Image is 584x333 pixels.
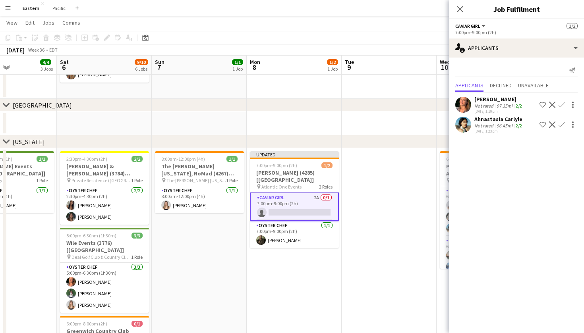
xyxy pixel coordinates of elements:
button: Eastern [16,0,46,16]
span: 6 [59,63,69,72]
span: 1/2 [321,162,333,168]
div: 97.35mi [495,103,514,109]
span: 1 Role [36,177,48,183]
h3: Wile Events (3776) [[GEOGRAPHIC_DATA]] [60,239,149,254]
span: Declined [490,83,512,88]
button: Pacific [46,0,72,16]
span: 1/2 [567,23,578,29]
div: Not rated [474,103,495,109]
h3: Job Fulfilment [449,4,584,14]
span: 3/3 [131,233,143,239]
a: Edit [22,17,38,28]
span: 1 Role [226,177,238,183]
app-card-role: Oyster Chef1/17:00pm-9:00pm (2h)[PERSON_NAME] [250,221,339,248]
app-job-card: 5:00pm-6:30pm (1h30m)3/3Wile Events (3776) [[GEOGRAPHIC_DATA]] Deal Golf Club & Country Club ([GE... [60,228,149,313]
div: 1 Job [232,66,243,72]
div: 1 Job [327,66,338,72]
span: Jobs [43,19,54,26]
span: Comms [62,19,80,26]
app-card-role: Oyster Chef1/18:00am-12:00pm (4h)[PERSON_NAME] [155,186,244,213]
span: Mon [250,58,260,65]
app-card-role: Caviar Chef3/36:00pm-8:00pm (2h)[PERSON_NAME][PERSON_NAME]Ahnastasia Carlyle [440,186,529,236]
a: Jobs [39,17,58,28]
span: 2 Roles [319,184,333,190]
div: Ahnastasia Carlyle [474,115,524,123]
span: 1/1 [37,156,48,162]
span: 7:00pm-9:00pm (2h) [256,162,297,168]
span: View [6,19,17,26]
span: 4/4 [40,59,51,65]
app-job-card: 2:30pm-4:30pm (2h)2/2[PERSON_NAME] & [PERSON_NAME] (3784) [[GEOGRAPHIC_DATA]] Private Residence (... [60,151,149,225]
span: 8:00am-12:00pm (4h) [161,156,205,162]
span: Week 36 [26,47,46,53]
app-skills-label: 2/2 [516,123,522,129]
span: Private Residence ([GEOGRAPHIC_DATA], [GEOGRAPHIC_DATA]) [72,177,131,183]
span: 2:30pm-4:30pm (2h) [66,156,107,162]
h3: [PERSON_NAME] (4285) [[GEOGRAPHIC_DATA]] [250,169,339,183]
span: 9/10 [135,59,148,65]
div: [DATE] [6,46,25,54]
div: 3 Jobs [41,66,53,72]
app-card-role: Caviar Girl2A0/17:00pm-9:00pm (2h) [250,192,339,221]
h3: The [PERSON_NAME] [US_STATE], NoMad (4267) [[GEOGRAPHIC_DATA]] [155,163,244,177]
div: [GEOGRAPHIC_DATA] [13,101,72,109]
span: 9 [344,63,354,72]
div: Updated [250,151,339,158]
div: EDT [49,47,58,53]
div: 96.45mi [495,123,514,129]
span: Applicants [455,83,483,88]
span: The [PERSON_NAME] [US_STATE], NoMad [166,177,226,183]
span: 1/1 [232,59,243,65]
div: [PERSON_NAME] [474,96,524,103]
span: 6:00pm-8:00pm (2h) [446,156,487,162]
div: [DATE] 1:19pm [474,109,524,114]
div: 6 Jobs [135,66,148,72]
div: 7:00pm-9:00pm (2h) [455,29,578,35]
span: 0/1 [131,321,143,327]
a: View [3,17,21,28]
app-skills-label: 2/2 [516,103,522,109]
span: Atlantic One Events [261,184,302,190]
span: Edit [25,19,35,26]
span: Deal Golf Club & Country Club ([GEOGRAPHIC_DATA], [GEOGRAPHIC_DATA]) [72,254,131,260]
div: [US_STATE] [13,138,45,146]
span: 1 Role [131,254,143,260]
app-card-role: Oyster Chef2/22:30pm-4:30pm (2h)[PERSON_NAME][PERSON_NAME] [60,186,149,225]
span: 6:00pm-8:00pm (2h) [66,321,107,327]
span: 1/1 [226,156,238,162]
app-job-card: 6:00pm-8:00pm (2h)9/9Pier 57, Restaurant Associates at Google (4259) [[GEOGRAPHIC_DATA]] Google2 ... [440,151,529,269]
button: Caviar Girl [455,23,487,29]
span: 10 [439,63,450,72]
h3: [PERSON_NAME] & [PERSON_NAME] (3784) [[GEOGRAPHIC_DATA]] [60,163,149,177]
span: 7 [154,63,164,72]
span: Wed [440,58,450,65]
span: Sun [155,58,164,65]
div: [DATE] 1:23pm [474,129,524,134]
span: 2/2 [131,156,143,162]
span: Unavailable [518,83,549,88]
div: Not rated [474,123,495,129]
h3: Pier 57, Restaurant Associates at Google (4259) [[GEOGRAPHIC_DATA]] [440,163,529,177]
span: Sat [60,58,69,65]
div: Applicants [449,38,584,58]
a: Comms [59,17,83,28]
app-card-role: Oyster Chef6/66:00pm-8:00pm (2h)[PERSON_NAME][PERSON_NAME] [440,236,529,321]
span: Caviar Girl [455,23,480,29]
app-card-role: Oyster Chef3/35:00pm-6:30pm (1h30m)[PERSON_NAME][PERSON_NAME][PERSON_NAME] [60,263,149,313]
app-job-card: Updated7:00pm-9:00pm (2h)1/2[PERSON_NAME] (4285) [[GEOGRAPHIC_DATA]] Atlantic One Events2 RolesCa... [250,151,339,248]
span: 1/2 [327,59,338,65]
app-job-card: 8:00am-12:00pm (4h)1/1The [PERSON_NAME] [US_STATE], NoMad (4267) [[GEOGRAPHIC_DATA]] The [PERSON_... [155,151,244,213]
span: 8 [249,63,260,72]
span: Tue [345,58,354,65]
span: 1 Role [131,177,143,183]
span: 5:00pm-6:30pm (1h30m) [66,233,116,239]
